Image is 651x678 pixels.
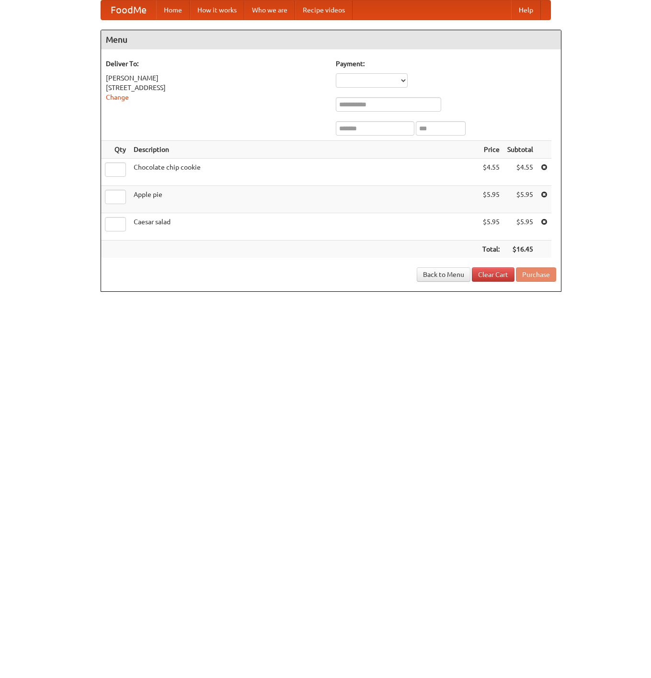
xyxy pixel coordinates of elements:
[417,267,470,282] a: Back to Menu
[130,159,479,186] td: Chocolate chip cookie
[503,159,537,186] td: $4.55
[106,73,326,83] div: [PERSON_NAME]
[130,213,479,241] td: Caesar salad
[503,186,537,213] td: $5.95
[130,141,479,159] th: Description
[503,141,537,159] th: Subtotal
[244,0,295,20] a: Who we are
[336,59,556,69] h5: Payment:
[106,59,326,69] h5: Deliver To:
[106,93,129,101] a: Change
[479,186,503,213] td: $5.95
[101,30,561,49] h4: Menu
[503,213,537,241] td: $5.95
[101,141,130,159] th: Qty
[503,241,537,258] th: $16.45
[479,141,503,159] th: Price
[106,83,326,92] div: [STREET_ADDRESS]
[295,0,353,20] a: Recipe videos
[130,186,479,213] td: Apple pie
[479,213,503,241] td: $5.95
[190,0,244,20] a: How it works
[156,0,190,20] a: Home
[472,267,514,282] a: Clear Cart
[516,267,556,282] button: Purchase
[511,0,541,20] a: Help
[479,241,503,258] th: Total:
[479,159,503,186] td: $4.55
[101,0,156,20] a: FoodMe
